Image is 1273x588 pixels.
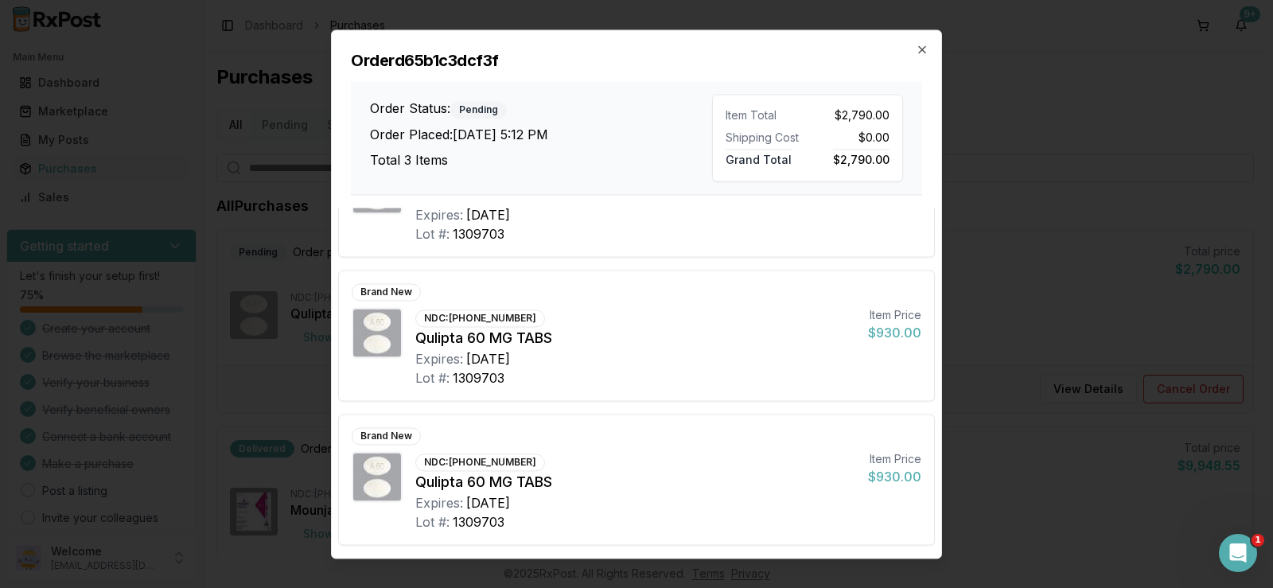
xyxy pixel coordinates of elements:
div: Lot #: [415,224,450,243]
div: $930.00 [868,323,921,342]
div: Lot #: [415,512,450,532]
h3: Total 3 Items [370,150,712,169]
div: Brand New [352,283,421,301]
div: [DATE] [466,493,510,512]
span: $2,790.00 [835,107,890,123]
div: Brand New [352,427,421,445]
div: Item Total [726,107,801,123]
span: 1 [1252,534,1264,547]
div: NDC: [PHONE_NUMBER] [415,310,545,327]
div: NDC: [PHONE_NUMBER] [415,454,545,471]
img: Qulipta 60 MG TABS [353,309,401,356]
div: 1309703 [453,512,504,532]
div: 1309703 [453,224,504,243]
h3: Order Placed: [DATE] 5:12 PM [370,125,712,144]
div: $0.00 [814,130,890,146]
div: Qulipta 60 MG TABS [415,471,855,493]
div: Item Price [868,307,921,323]
iframe: Intercom live chat [1219,534,1257,572]
div: Qulipta 60 MG TABS [415,327,855,349]
div: Pending [450,101,507,119]
div: 1309703 [453,368,504,387]
div: Expires: [415,493,463,512]
span: $2,790.00 [833,149,890,166]
div: [DATE] [466,349,510,368]
img: Qulipta 60 MG TABS [353,453,401,500]
div: Expires: [415,205,463,224]
div: Lot #: [415,368,450,387]
div: [DATE] [466,205,510,224]
div: Item Price [868,451,921,467]
div: $930.00 [868,467,921,486]
h2: Order d65b1c3dcf3f [351,49,922,72]
h3: Order Status: [370,99,712,119]
span: Grand Total [726,149,792,166]
div: Expires: [415,349,463,368]
div: Shipping Cost [726,130,801,146]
